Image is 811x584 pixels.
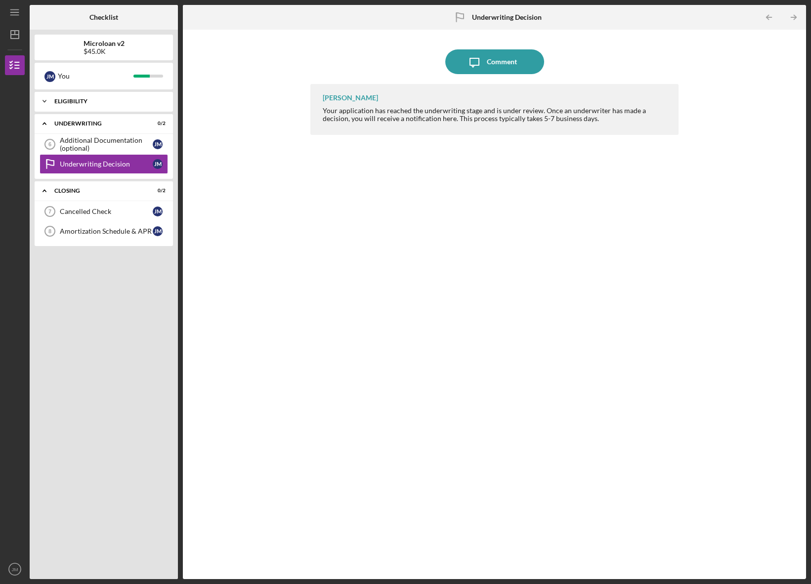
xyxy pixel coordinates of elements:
[40,134,168,154] a: 6Additional Documentation (optional)JM
[54,98,161,104] div: Eligibility
[44,71,55,82] div: J M
[60,227,153,235] div: Amortization Schedule & APR
[153,159,163,169] div: J M
[40,154,168,174] a: Underwriting DecisionJM
[48,228,51,234] tspan: 8
[153,226,163,236] div: J M
[58,68,133,84] div: You
[148,121,166,126] div: 0 / 2
[54,121,141,126] div: Underwriting
[48,209,51,214] tspan: 7
[148,188,166,194] div: 0 / 2
[54,188,141,194] div: Closing
[472,13,542,21] b: Underwriting Decision
[84,40,125,47] b: Microloan v2
[48,141,51,147] tspan: 6
[84,47,125,55] div: $45.0K
[445,49,544,74] button: Comment
[153,139,163,149] div: J M
[60,208,153,215] div: Cancelled Check
[323,107,669,123] div: Your application has reached the underwriting stage and is under review. Once an underwriter has ...
[60,136,153,152] div: Additional Documentation (optional)
[487,49,517,74] div: Comment
[60,160,153,168] div: Underwriting Decision
[89,13,118,21] b: Checklist
[5,559,25,579] button: JM
[323,94,378,102] div: [PERSON_NAME]
[40,221,168,241] a: 8Amortization Schedule & APRJM
[12,567,18,572] text: JM
[40,202,168,221] a: 7Cancelled CheckJM
[153,207,163,216] div: J M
